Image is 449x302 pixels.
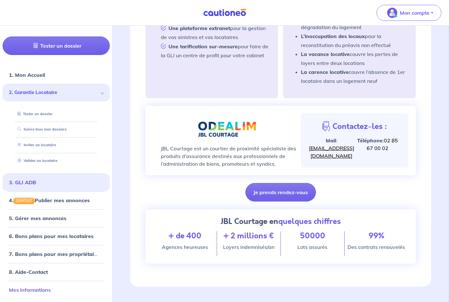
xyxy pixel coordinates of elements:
[153,23,271,42] li: pour la gestion de vos sinistres et vos locataires
[309,145,354,159] a: [EMAIL_ADDRESS][DOMAIN_NAME]
[9,89,99,96] span: 2. Garantie Locataire
[301,33,365,39] strong: L’inoccupation des locaux
[377,5,441,21] button: illu_account_valid_menu.svgMon compte
[9,269,48,275] a: 8. Aide-Contact
[9,215,66,221] a: 5. Gérer mes annonces
[153,231,217,241] h4: + de 400
[333,122,387,131] h4: Contactez-les :
[301,69,349,75] strong: La carence locative
[9,179,36,186] a: 3. GLI ADB
[3,266,110,278] div: 8. Aide-Contact
[15,127,67,132] a: Suivre tous mes dossiers
[168,43,238,50] strong: Une tarification sur-mesure
[278,216,341,227] strong: quelques chiffres
[301,32,408,50] li: pour la reconstitution du préavis non effectué
[301,51,350,57] strong: La vacance locative
[9,197,90,203] a: 4.GRATUITPublier mes annonces
[345,231,408,241] h4: 99%
[3,248,110,260] div: 7. Bons plans pour mes propriétaires
[3,283,110,296] div: Mes informations
[281,231,344,241] h4: 50000
[15,158,57,163] a: Valider un locataire
[153,217,408,226] h4: JBL Courtage en
[355,137,400,152] p: :
[153,243,217,251] p: Agences heureuses
[326,137,336,144] strong: Mail
[10,140,102,150] div: Inviter un locataire
[309,137,355,160] p: :
[3,84,110,101] div: 2. Garantie Locataire
[245,183,316,202] button: Je prends rendez-vous
[387,8,397,18] img: illu_account_valid_menu.svg
[15,112,53,116] a: Tester un dossier
[9,72,45,78] a: 1. Mon Accueil
[3,212,110,225] div: 5. Gérer mes annonces
[201,9,249,17] img: Cautioneo
[15,143,56,147] a: Inviter un locataire
[198,121,256,137] img: odealim-jbl.png
[168,25,230,31] strong: Une plateforme extranet
[3,194,110,207] div: 4.GRATUITPublier mes annonces
[345,243,408,251] p: Des contrats renouvelés
[10,155,102,166] div: Valider un locataire
[10,124,102,135] div: Suivre tous mes dossiers
[9,233,94,239] a: 6. Bons plans pour mes locataires
[153,42,271,60] li: pour faire de la GLI un centre de profit pour votre cabinet
[3,36,110,55] a: Tester un dossier
[357,137,383,144] strong: Téléphone
[217,231,281,241] h4: + 2 millions €
[217,243,281,251] p: Loyers indemnisés/an
[301,68,408,85] li: couvre l’absence de 1er locataire dans un logement neuf
[301,50,408,68] li: couvre les pertes de loyers entre deux locations
[3,176,110,189] div: 3. GLI ADB
[3,230,110,242] div: 6. Bons plans pour mes locataires
[9,251,101,257] a: 7. Bons plans pour mes propriétaires
[9,287,51,293] a: Mes informations
[281,243,344,251] p: Lots assurés
[3,68,110,81] div: 1. Mon Accueil
[161,145,301,168] p: JBL Courtage est un courtier de proximité spécialiste des produits d’assurance destinés aux profe...
[10,109,102,119] div: Tester un dossier
[400,9,430,17] p: Mon compte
